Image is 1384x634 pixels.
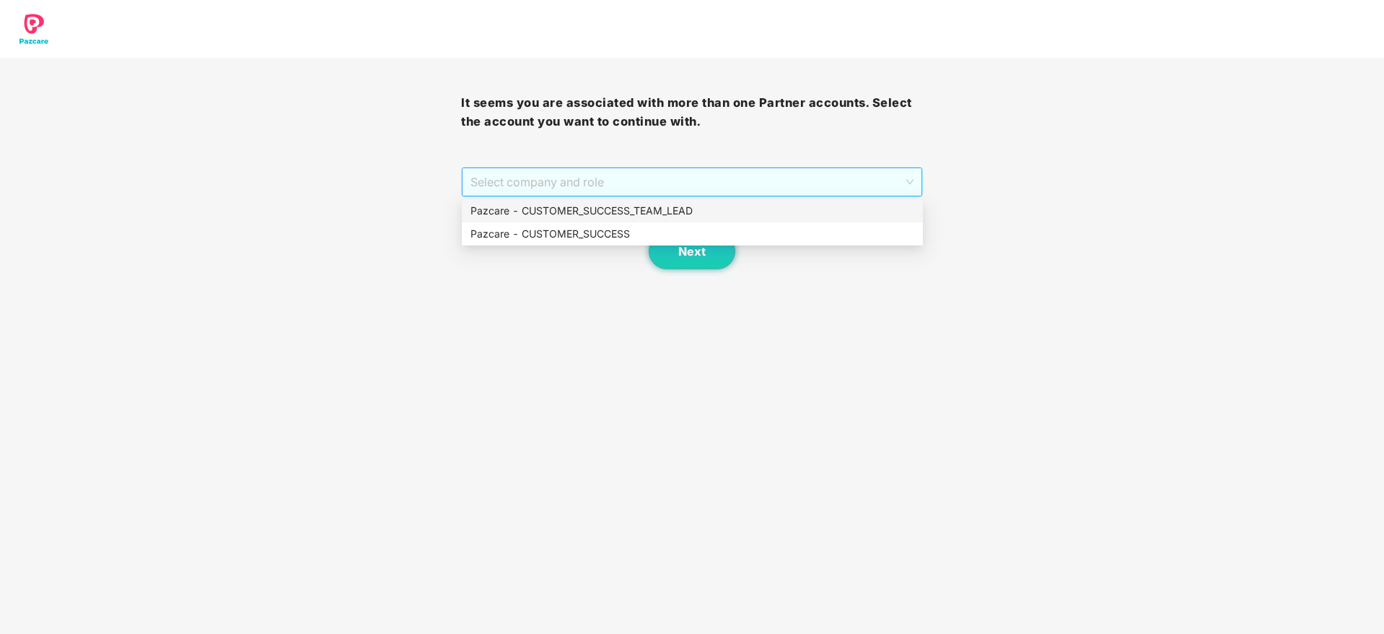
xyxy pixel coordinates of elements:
div: Pazcare - CUSTOMER_SUCCESS [462,222,923,246]
div: Pazcare - CUSTOMER_SUCCESS_TEAM_LEAD [462,199,923,222]
span: Next [678,245,706,259]
h3: It seems you are associated with more than one Partner accounts. Select the account you want to c... [461,94,922,131]
div: Pazcare - CUSTOMER_SUCCESS_TEAM_LEAD [470,203,914,219]
div: Pazcare - CUSTOMER_SUCCESS [470,226,914,242]
span: Select company and role [470,168,913,196]
button: Next [649,233,735,269]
